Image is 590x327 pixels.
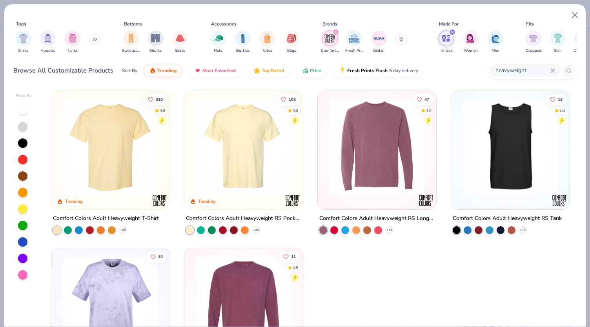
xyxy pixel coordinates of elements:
button: filter button [439,31,454,54]
span: 10 [158,254,163,258]
span: 310 [156,97,163,101]
span: + 30 [519,228,525,233]
img: 284e3bdb-833f-4f21-a3b0-720291adcbd9 [192,99,295,194]
div: 4.9 [293,107,299,113]
span: 11 [291,254,296,258]
button: filter button [463,31,479,54]
img: Comfort Colors logo [285,193,300,208]
span: Cropped [526,48,541,54]
img: e55d29c3-c55d-459c-bfd9-9b1c499ab3c6 [162,99,264,194]
img: Comfort Colors logo [151,193,167,208]
div: Fits [526,20,534,27]
img: Comfort Colors logo [552,193,567,208]
div: Brands [322,20,337,27]
button: filter button [172,31,188,54]
button: filter button [148,31,164,54]
div: 4.8 [293,265,299,271]
div: filter for Comfort Colors [321,31,339,54]
button: filter button [65,31,80,54]
span: Men [492,48,499,54]
img: TopRated.gif [254,67,260,74]
img: Shirts Image [19,34,28,43]
span: Shirts [18,48,29,54]
button: Like [413,94,433,105]
img: Bottles Image [239,34,247,43]
div: filter for Unisex [439,31,454,54]
span: Comfort Colors [321,48,339,54]
span: Gildan [373,48,384,54]
span: Sweatpants [122,48,140,54]
button: Most Favorited [189,64,242,77]
div: filter for Women [463,31,479,54]
span: Price [310,67,321,74]
div: Comfort Colors Adult Heavyweight RS Tank [453,214,562,223]
button: Trending [144,64,182,77]
div: filter for Cropped [526,31,541,54]
img: 029b8af0-80e6-406f-9fdc-fdf898547912 [59,99,162,194]
img: trending.gif [149,67,156,74]
div: filter for Bottles [235,31,251,54]
div: 4.9 [426,107,432,113]
div: filter for Shirts [16,31,31,54]
span: 13 [558,97,563,101]
img: Women Image [466,34,475,43]
img: Skirts Image [176,34,185,43]
div: Tops [16,20,26,27]
img: 9bb46401-8c70-4267-b63b-7ffdba721e82 [459,99,562,194]
div: filter for Gildan [371,31,387,54]
div: filter for Sweatpants [122,31,140,54]
button: filter button [284,31,300,54]
div: Made For [439,20,459,27]
span: Shorts [149,48,162,54]
button: filter button [210,31,226,54]
img: Comfort Colors Image [324,33,336,44]
div: Filter By [16,93,32,99]
div: filter for Hoodies [40,31,56,54]
img: Unisex Image [442,34,451,43]
img: Sweatpants Image [127,34,135,43]
div: Comfort Colors Adult Heavyweight RS Long-Sleeve T-Shirt [319,214,435,223]
img: Fresh Prints Image [348,33,360,44]
div: Sort By [122,67,137,74]
button: Like [277,94,300,105]
button: Like [280,251,300,262]
button: Price [296,64,327,77]
span: + 60 [120,228,126,233]
input: Try "T-Shirt" [495,66,550,75]
span: Slim [554,48,562,54]
button: filter button [40,31,56,54]
div: Comfort Colors Adult Heavyweight T-Shirt [53,214,159,223]
img: Tanks Image [68,34,77,43]
img: Bags Image [287,34,296,43]
img: flash.gif [339,67,346,74]
span: Totes [262,48,272,54]
button: Fresh Prints Flash5 day delivery [333,64,424,77]
span: 47 [424,97,429,101]
img: Slim Image [554,34,562,43]
img: Hats Image [214,34,223,43]
div: filter for Fresh Prints [345,31,363,54]
img: Comfort Colors logo [418,193,434,208]
span: Skirts [175,48,185,54]
button: filter button [371,31,387,54]
button: filter button [16,31,31,54]
button: filter button [235,31,251,54]
button: Like [546,94,566,105]
img: Shorts Image [151,34,160,43]
span: 5 day delivery [389,66,418,75]
button: filter button [550,31,566,54]
img: Totes Image [263,34,271,43]
img: Cropped Image [529,34,538,43]
div: filter for Men [488,31,503,54]
span: + 43 [386,228,392,233]
div: filter for Shorts [148,31,164,54]
span: Women [464,48,478,54]
div: Bottoms [124,20,142,27]
span: Most Favorited [202,67,236,74]
div: filter for Totes [259,31,275,54]
button: filter button [122,31,140,54]
button: filter button [488,31,503,54]
button: Like [144,94,167,105]
span: Unisex [441,48,452,54]
div: filter for Hats [210,31,226,54]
